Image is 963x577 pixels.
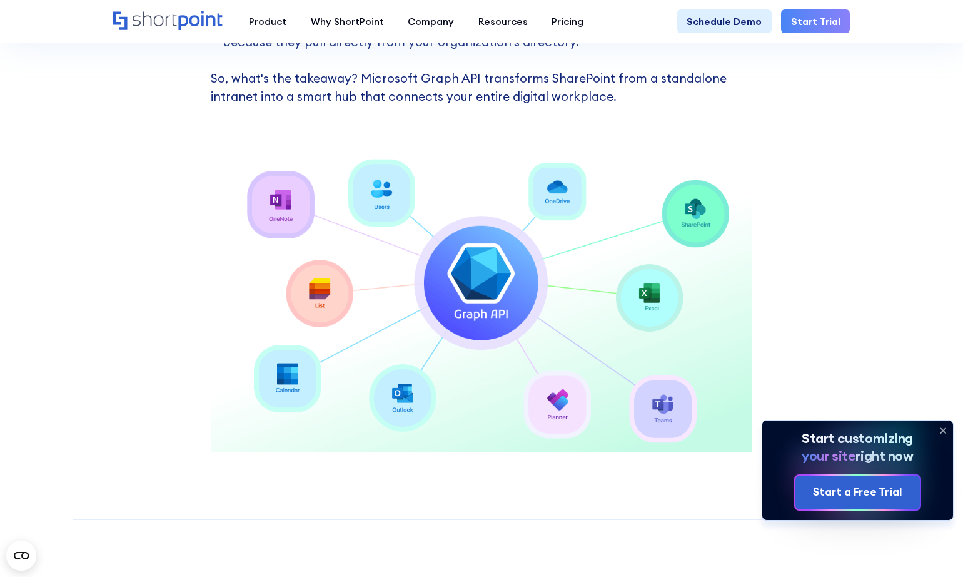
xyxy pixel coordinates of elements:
[311,14,384,29] div: Why ShortPoint
[677,9,772,33] a: Schedule Demo
[813,484,902,501] div: Start a Free Trial
[408,14,454,29] div: Company
[781,9,850,33] a: Start Trial
[738,432,963,577] iframe: Chat Widget
[211,51,752,106] p: So, what's the takeaway? Microsoft Graph API transforms SharePoint from a standalone intranet int...
[6,541,36,571] button: Open CMP widget
[211,144,752,451] img: Microsoft Graph API
[299,9,396,33] a: Why ShortPoint
[249,14,286,29] div: Product
[237,9,299,33] a: Product
[113,11,225,32] a: Home
[478,14,528,29] div: Resources
[396,9,466,33] a: Company
[466,9,540,33] a: Resources
[540,9,596,33] a: Pricing
[552,14,583,29] div: Pricing
[795,476,919,509] a: Start a Free Trial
